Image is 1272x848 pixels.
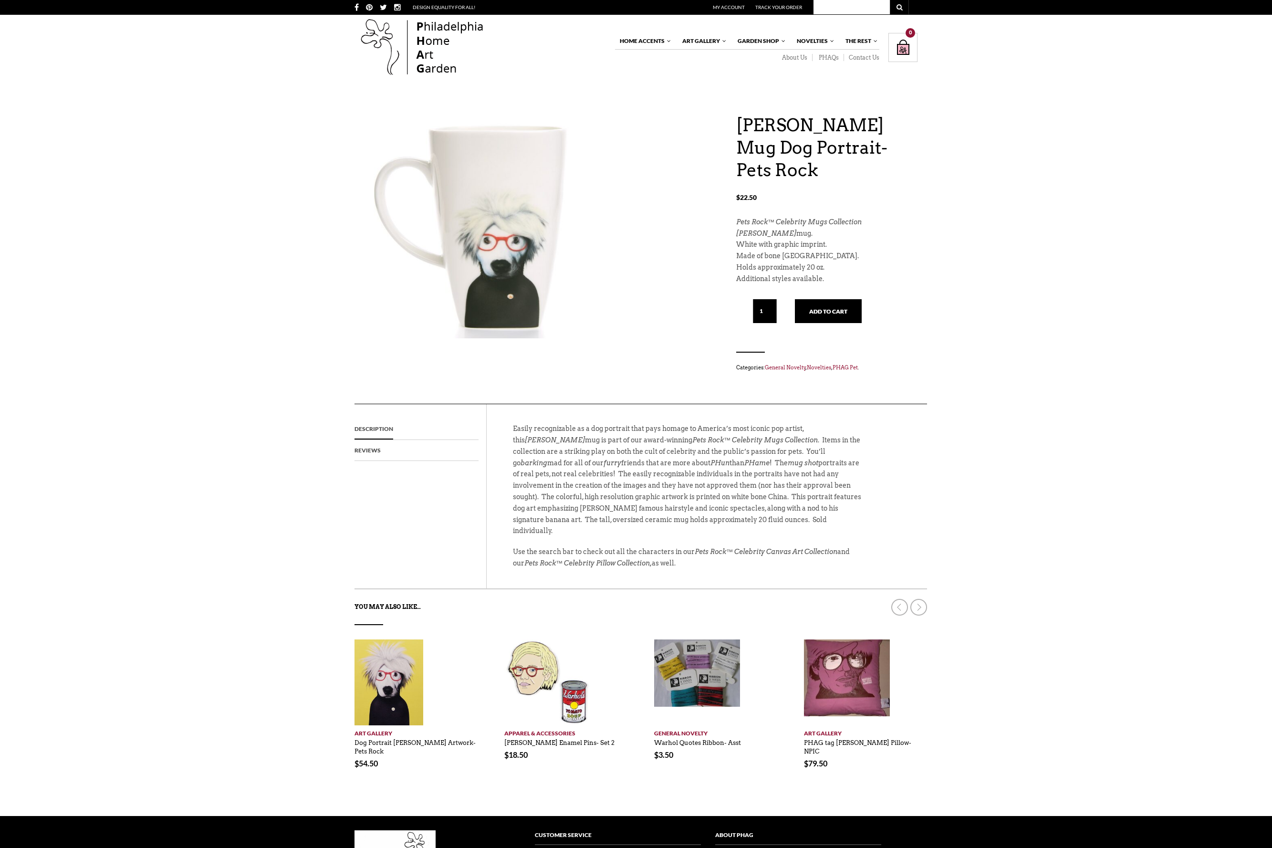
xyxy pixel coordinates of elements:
[615,33,672,49] a: Home Accents
[776,54,813,62] a: About Us
[678,33,727,49] a: Art Gallery
[710,459,730,467] em: PHun
[504,734,615,747] a: [PERSON_NAME] Enamel Pins- Set 2
[736,262,918,273] p: Holds approximately 20 oz.
[807,364,831,371] a: Novelties
[521,459,547,467] em: barking
[654,734,741,747] a: Warhol Quotes Ribbon- Asst
[654,750,658,759] span: $
[788,459,818,467] em: mug shot
[755,4,802,10] a: Track Your Order
[504,750,509,759] span: $
[713,4,745,10] a: My Account
[354,639,423,725] img: andy warhol dog art
[736,114,918,181] h1: [PERSON_NAME] Mug Dog Portrait- Pets Rock
[513,423,866,546] p: Easily recognizable as a dog portrait that pays homage to America’s most iconic pop artist, this ...
[513,546,866,579] p: Use the search bar to check out all the characters in our and our as well.
[354,603,421,610] strong: You may also like…
[736,218,862,226] em: Pets Rock™ Celebrity Mugs Collection
[841,33,878,49] a: The Rest
[844,54,879,62] a: Contact Us
[792,33,835,49] a: Novelties
[736,251,918,262] p: Made of bone [GEOGRAPHIC_DATA].
[736,193,757,201] bdi: 22.50
[736,273,918,285] p: Additional styles available.
[525,436,585,444] em: [PERSON_NAME]
[906,28,915,38] div: 0
[354,725,478,738] a: Art Gallery
[733,33,786,49] a: Garden Shop
[736,230,796,237] em: [PERSON_NAME]
[804,759,827,768] bdi: 79.50
[736,362,918,373] span: Categories: , , .
[715,830,881,846] h4: About PHag
[744,459,770,467] em: PHame
[504,750,528,759] bdi: 18.50
[692,436,730,444] em: Pets Rock™
[504,725,627,738] a: Apparel & Accessories
[695,548,837,555] em: Pets Rock™ Celebrity Canvas Art Collection
[654,725,777,738] a: General Novelty
[765,364,806,371] a: General Novelty
[753,299,777,323] input: Qty
[535,830,701,846] h4: Customer Service
[736,193,740,201] span: $
[795,299,862,323] button: Add to cart
[354,734,476,755] a: Dog Portrait [PERSON_NAME] Artwork- Pets Rock
[736,239,918,251] p: White with graphic imprint.
[524,559,652,567] em: Pets Rock™ Celebrity Pillow Collection,
[354,759,359,768] span: $
[804,734,911,755] a: PHAG tag [PERSON_NAME] Pillow- NPIC
[654,750,673,759] bdi: 3.50
[732,436,818,444] em: Celebrity Mugs Collection
[354,440,381,461] a: Reviews
[736,228,918,240] p: mug.
[354,759,378,768] bdi: 54.50
[354,419,393,440] a: Description
[804,725,927,738] a: Art Gallery
[813,54,844,62] a: PHAQs
[804,759,808,768] span: $
[604,459,621,467] em: furry
[833,364,858,371] a: PHAG Pet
